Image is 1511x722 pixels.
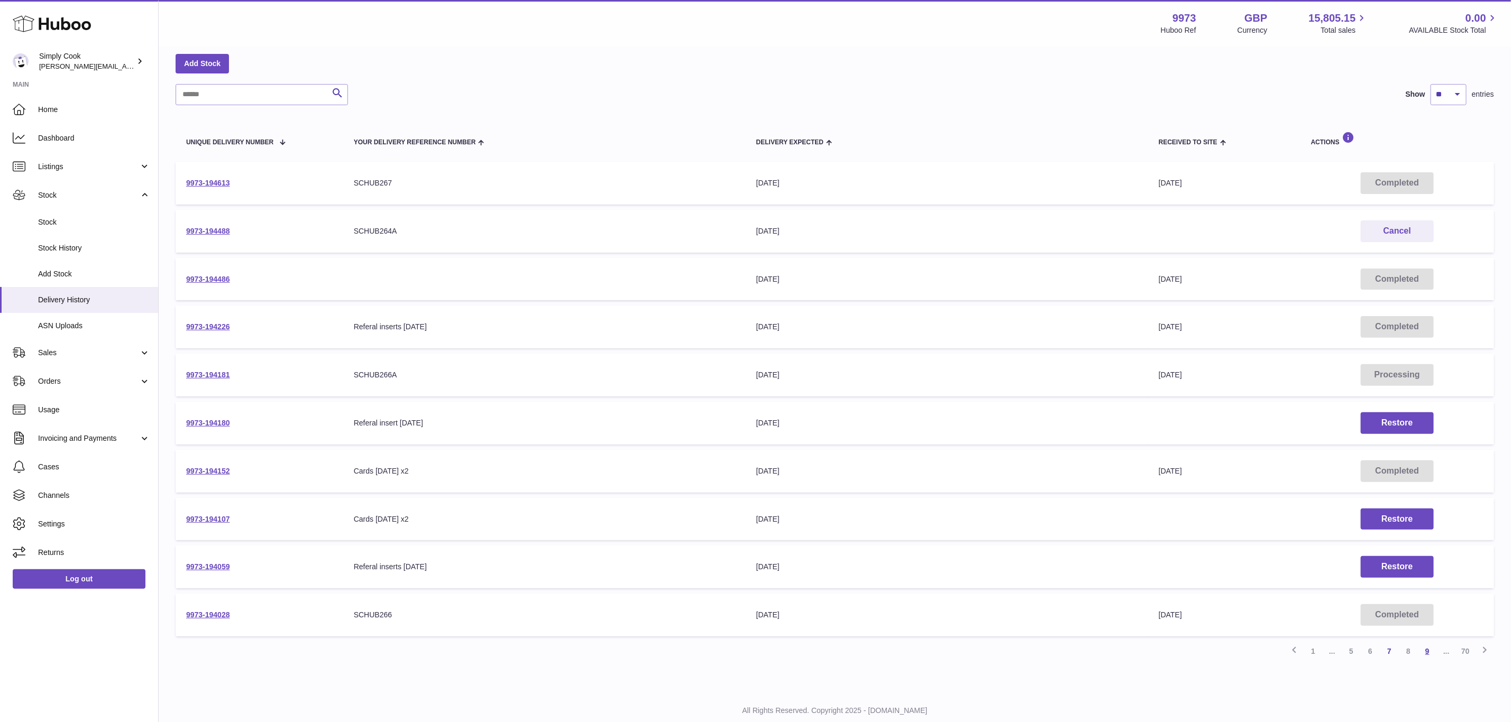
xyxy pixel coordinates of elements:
[186,419,230,427] a: 9973-194180
[354,226,735,236] div: SCHUB264A
[354,370,735,380] div: SCHUB266A
[38,405,150,415] span: Usage
[186,610,230,619] a: 9973-194028
[1409,11,1498,35] a: 0.00 AVAILABLE Stock Total
[1323,642,1342,661] span: ...
[1361,412,1434,434] button: Restore
[38,190,139,200] span: Stock
[1311,132,1483,146] div: Actions
[756,610,1138,620] div: [DATE]
[1361,508,1434,530] button: Restore
[38,243,150,253] span: Stock History
[39,62,212,70] span: [PERSON_NAME][EMAIL_ADDRESS][DOMAIN_NAME]
[1159,179,1182,187] span: [DATE]
[13,53,29,69] img: emma@simplycook.com
[38,348,139,358] span: Sales
[756,226,1138,236] div: [DATE]
[186,179,230,187] a: 9973-194613
[756,466,1138,476] div: [DATE]
[38,462,150,472] span: Cases
[1472,89,1494,99] span: entries
[1437,642,1456,661] span: ...
[756,139,823,146] span: Delivery Expected
[1456,642,1475,661] a: 70
[38,321,150,331] span: ASN Uploads
[38,133,150,143] span: Dashboard
[38,433,139,443] span: Invoicing and Payments
[1321,25,1368,35] span: Total sales
[1406,89,1425,99] label: Show
[354,418,735,428] div: Referal insert [DATE]
[1342,642,1361,661] a: 5
[38,548,150,558] span: Returns
[1361,642,1380,661] a: 6
[38,217,150,227] span: Stock
[38,295,150,305] span: Delivery History
[756,274,1138,284] div: [DATE]
[354,466,735,476] div: Cards [DATE] x2
[38,162,139,172] span: Listings
[354,139,476,146] span: Your Delivery Reference Number
[1308,11,1356,25] span: 15,805.15
[756,562,1138,572] div: [DATE]
[354,562,735,572] div: Referal inserts [DATE]
[1304,642,1323,661] a: 1
[1159,610,1182,619] span: [DATE]
[354,610,735,620] div: SCHUB266
[38,105,150,115] span: Home
[354,514,735,524] div: Cards [DATE] x2
[1159,371,1182,379] span: [DATE]
[186,467,230,475] a: 9973-194152
[38,376,139,386] span: Orders
[1159,275,1182,283] span: [DATE]
[1244,11,1267,25] strong: GBP
[38,490,150,501] span: Channels
[38,519,150,529] span: Settings
[1159,139,1217,146] span: Received to Site
[186,562,230,571] a: 9973-194059
[176,54,229,73] a: Add Stock
[1159,467,1182,475] span: [DATE]
[186,139,273,146] span: Unique Delivery Number
[756,418,1138,428] div: [DATE]
[39,51,134,71] div: Simply Cook
[1238,25,1268,35] div: Currency
[1173,11,1196,25] strong: 9973
[186,371,230,379] a: 9973-194181
[756,322,1138,332] div: [DATE]
[1418,642,1437,661] a: 9
[354,178,735,188] div: SCHUB267
[1159,322,1182,331] span: [DATE]
[1399,642,1418,661] a: 8
[756,514,1138,524] div: [DATE]
[186,275,230,283] a: 9973-194486
[13,569,145,588] a: Log out
[167,706,1503,716] p: All Rights Reserved. Copyright 2025 - [DOMAIN_NAME]
[1466,11,1486,25] span: 0.00
[186,322,230,331] a: 9973-194226
[1308,11,1368,35] a: 15,805.15 Total sales
[38,269,150,279] span: Add Stock
[756,178,1138,188] div: [DATE]
[1380,642,1399,661] a: 7
[1409,25,1498,35] span: AVAILABLE Stock Total
[1361,556,1434,578] button: Restore
[1161,25,1196,35] div: Huboo Ref
[756,370,1138,380] div: [DATE]
[354,322,735,332] div: Referal inserts [DATE]
[1361,220,1434,242] button: Cancel
[186,227,230,235] a: 9973-194488
[186,515,230,523] a: 9973-194107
